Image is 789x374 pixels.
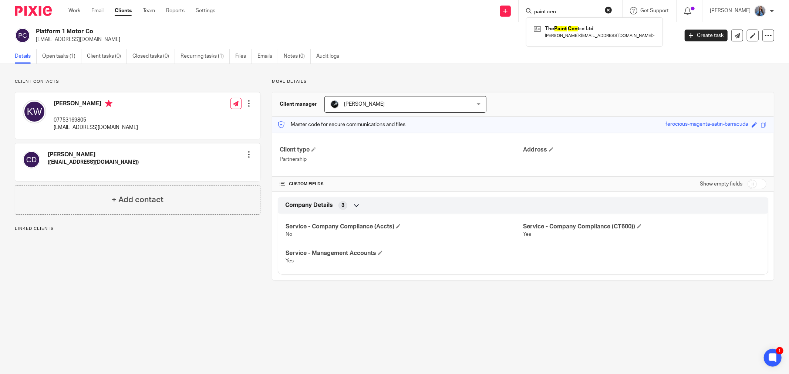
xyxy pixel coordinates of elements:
img: svg%3E [23,151,40,169]
a: Clients [115,7,132,14]
div: ferocious-magenta-satin-barracuda [665,120,748,129]
span: Yes [523,232,531,237]
h4: + Add contact [112,194,163,205]
img: Amanda-scaled.jpg [754,5,766,17]
p: [EMAIL_ADDRESS][DOMAIN_NAME] [54,124,138,131]
span: Yes [286,258,294,263]
span: No [286,232,292,237]
a: Details [15,49,37,64]
div: 1 [776,347,783,354]
p: 07753169805 [54,116,138,124]
p: Linked clients [15,226,260,232]
a: Open tasks (1) [42,49,81,64]
label: Show empty fields [700,180,742,188]
a: Settings [196,7,215,14]
a: Team [143,7,155,14]
h4: Address [523,146,766,154]
a: Reports [166,7,185,14]
img: 1000002122.jpg [330,100,339,109]
h3: Client manager [280,101,317,108]
h4: Service - Management Accounts [286,249,523,257]
h4: Client type [280,146,523,154]
h2: Platform 1 Motor Co [36,28,546,35]
a: Recurring tasks (1) [181,49,230,64]
a: Work [68,7,80,14]
p: More details [272,79,774,85]
a: Files [235,49,252,64]
button: Clear [605,6,612,14]
p: [EMAIL_ADDRESS][DOMAIN_NAME] [36,36,674,43]
h4: CUSTOM FIELDS [280,181,523,187]
a: Create task [685,30,728,41]
a: Audit logs [316,49,345,64]
span: Company Details [285,201,333,209]
span: Get Support [640,8,669,13]
i: Primary [105,100,112,107]
img: svg%3E [15,28,30,43]
span: [PERSON_NAME] [344,102,385,107]
h4: [PERSON_NAME] [48,151,139,159]
p: Master code for secure communications and files [278,121,405,128]
h4: Service - Company Compliance (CT600)) [523,223,761,231]
a: Notes (0) [284,49,311,64]
h4: Service - Company Compliance (Accts) [286,223,523,231]
input: Search [533,9,600,16]
a: Emails [257,49,278,64]
h5: ([EMAIL_ADDRESS][DOMAIN_NAME]) [48,159,139,166]
a: Client tasks (0) [87,49,127,64]
img: svg%3E [23,100,46,123]
a: Email [91,7,104,14]
a: Closed tasks (0) [132,49,175,64]
p: Partnership [280,156,523,163]
h4: [PERSON_NAME] [54,100,138,109]
span: 3 [341,202,344,209]
p: [PERSON_NAME] [710,7,751,14]
img: Pixie [15,6,52,16]
p: Client contacts [15,79,260,85]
